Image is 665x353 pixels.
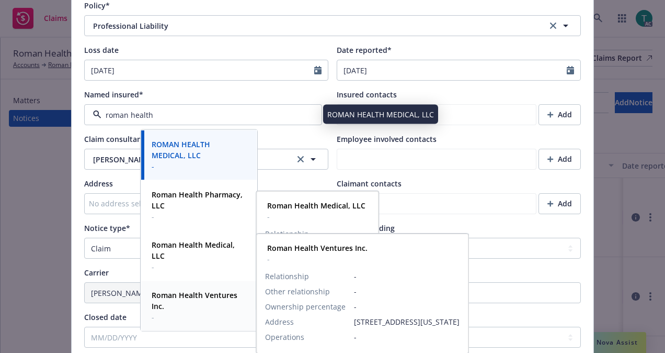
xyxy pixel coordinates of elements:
svg: Calendar [567,66,574,74]
span: Professional Liability [93,20,513,31]
span: Closed date [84,312,127,322]
span: Relationship [265,271,309,282]
strong: Roman Health Medical, LLC [267,201,365,211]
input: Filter by keyword [101,109,301,120]
button: No address selected [84,193,328,214]
button: Professional Liabilityclear selection [84,15,581,36]
svg: Calendar [314,66,322,74]
span: Loss date [84,45,119,55]
span: Relationship [265,228,309,239]
span: Address [84,179,113,189]
a: clear selection [294,153,307,166]
button: Add [538,193,581,214]
div: Add [547,105,572,125]
span: - [354,271,460,282]
span: - [354,332,460,343]
span: Insured contacts [337,90,397,100]
span: - [354,286,460,297]
input: MM/DD/YYYY [85,327,314,347]
span: - [354,301,460,312]
span: Employee involved contacts [337,134,437,144]
span: Operations [265,332,304,343]
span: Address [265,316,294,327]
div: No address selected [89,198,313,209]
input: MM/DD/YYYY [337,60,567,80]
span: - [152,312,244,323]
span: - [152,211,244,222]
button: Add [538,149,581,170]
span: Claim consultant [84,134,145,144]
div: Add [547,194,572,214]
span: Other relationship [265,286,330,297]
span: Notice type* [84,223,130,233]
span: - [152,261,244,272]
strong: Roman Health Ventures Inc. [267,243,368,253]
strong: ROMAN HEALTH MEDICAL, LLC [152,139,210,160]
span: Named insured* [84,90,143,100]
span: - [267,253,368,264]
button: [PERSON_NAME]clear selection [84,149,328,170]
span: Policy* [84,1,110,10]
span: - [267,211,365,222]
span: - [354,228,370,239]
span: [PERSON_NAME] [93,154,285,165]
span: Claimant contacts [337,179,402,189]
a: clear selection [547,19,559,32]
span: Ownership percentage [265,301,346,312]
strong: Roman Health Medical, LLC [152,240,235,261]
span: Filter by keyword [84,104,322,125]
span: [STREET_ADDRESS][US_STATE] [354,316,460,327]
button: Add [538,104,581,125]
div: Add [547,149,572,169]
input: MM/DD/YYYY [85,60,314,80]
span: Carrier [84,268,109,278]
strong: Roman Health Pharmacy, LLC [152,190,243,211]
strong: Roman Health Ventures Inc. [152,290,237,311]
span: Date reported* [337,45,392,55]
span: - [152,161,244,172]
